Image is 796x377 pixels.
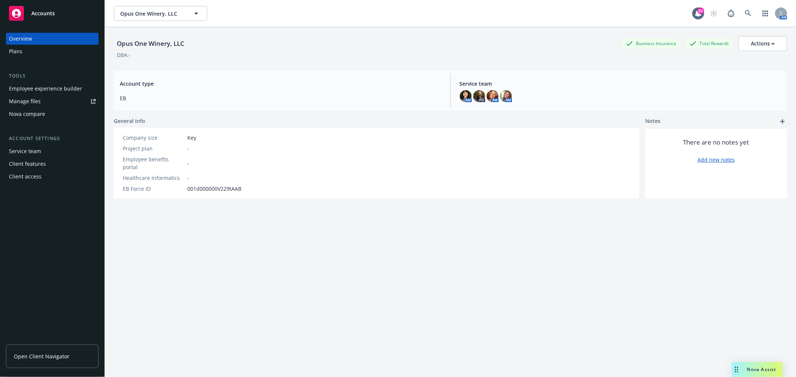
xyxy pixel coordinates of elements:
a: Start snowing [706,6,721,21]
a: Client access [6,171,99,183]
img: photo [500,90,512,102]
a: Add new notes [697,156,735,164]
div: Overview [9,33,32,45]
div: Employee benefits portal [123,155,184,171]
span: Accounts [31,10,55,16]
a: Overview [6,33,99,45]
div: Plans [9,45,22,57]
div: Business Insurance [622,39,680,48]
a: Report a Bug [724,6,739,21]
span: - [187,145,189,152]
a: Search [741,6,756,21]
div: EB Force ID [123,185,184,193]
span: Account type [120,80,441,88]
div: Drag to move [732,362,741,377]
div: Account settings [6,135,99,142]
button: Nova Assist [732,362,783,377]
span: EB [120,94,441,102]
span: There are no notes yet [683,138,749,147]
div: Employee experience builder [9,83,82,95]
a: Accounts [6,3,99,24]
div: Total Rewards [686,39,733,48]
a: Switch app [758,6,773,21]
a: add [778,117,787,126]
div: Nova compare [9,108,45,120]
span: - [187,159,189,167]
button: Actions [739,36,787,51]
div: Healthcare Informatics [123,174,184,182]
div: Project plan [123,145,184,152]
div: Company size [123,134,184,142]
span: Opus One Winery, LLC [120,10,185,18]
div: 92 [697,7,704,14]
a: Employee experience builder [6,83,99,95]
div: Actions [751,37,775,51]
div: Service team [9,145,41,157]
a: Nova compare [6,108,99,120]
span: Notes [645,117,661,126]
div: Opus One Winery, LLC [114,39,187,48]
span: - [187,174,189,182]
img: photo [487,90,499,102]
div: Manage files [9,95,41,107]
a: Service team [6,145,99,157]
span: Open Client Navigator [14,352,69,360]
div: Client features [9,158,46,170]
div: DBA: - [117,51,131,59]
img: photo [460,90,472,102]
div: Client access [9,171,41,183]
span: Service team [460,80,781,88]
span: General info [114,117,145,125]
a: Client features [6,158,99,170]
span: Key [187,134,196,142]
span: Nova Assist [747,366,777,373]
div: Tools [6,72,99,80]
button: Opus One Winery, LLC [114,6,207,21]
span: 001d000000V229tAAB [187,185,241,193]
a: Manage files [6,95,99,107]
img: photo [473,90,485,102]
a: Plans [6,45,99,57]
